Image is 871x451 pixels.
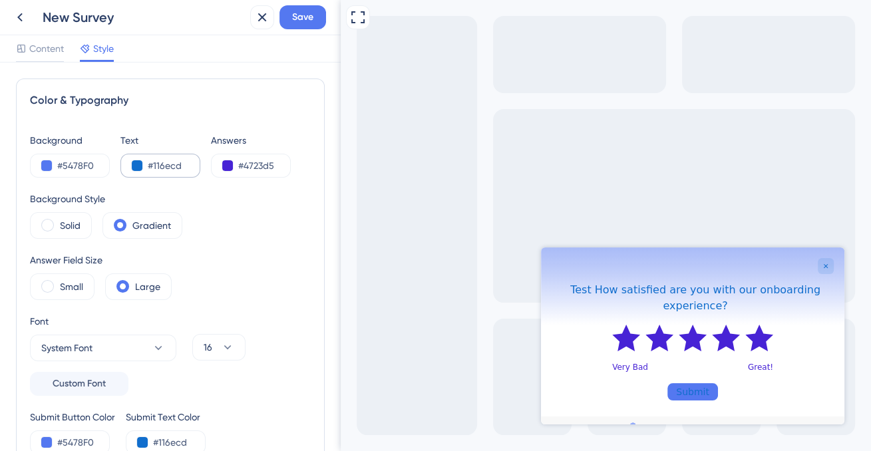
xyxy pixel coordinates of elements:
div: Background [30,132,110,148]
div: Answers [211,132,291,148]
span: Style [93,41,114,57]
div: Background Style [30,191,182,207]
button: Save [279,5,326,29]
label: Small [60,279,83,295]
label: Gradient [132,218,171,233]
span: System Font [41,340,92,356]
span: Custom Font [53,376,106,392]
div: Text [120,132,200,148]
div: Answer Field Size [30,252,172,268]
div: Font [30,313,176,329]
span: Save [292,9,313,25]
span: 16 [204,339,212,355]
span: Powered by UserGuiding [100,173,215,189]
button: System Font [30,335,176,361]
div: Submit Text Color [126,409,206,425]
iframe: UserGuiding Survey [200,247,504,424]
button: Custom Font [30,372,128,396]
button: 16 [192,334,246,361]
label: Large [135,279,160,295]
span: Content [29,41,64,57]
div: Submit Button Color [30,409,115,425]
div: Color & Typography [30,92,311,108]
label: Solid [60,218,81,233]
div: New Survey [43,8,245,27]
